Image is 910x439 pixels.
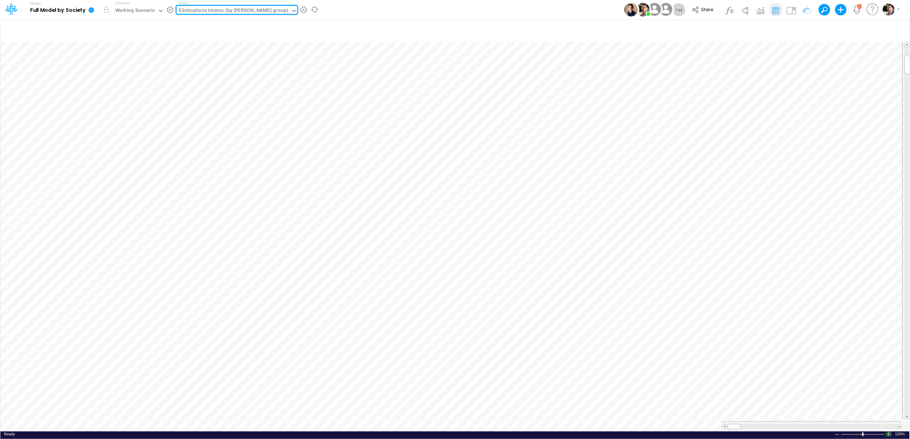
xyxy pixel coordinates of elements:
[636,3,650,16] img: User Image Icon
[115,0,130,6] label: Scenario
[4,432,15,436] span: Ready
[646,1,663,18] img: User Image Icon
[895,431,906,437] div: Zoom level
[862,433,864,436] div: Zoom
[688,4,718,15] button: Share
[4,431,15,437] div: In Ready mode
[834,432,840,437] div: Zoom Out
[30,1,41,6] label: Model
[6,23,754,37] input: Type a title here
[658,1,674,18] img: User Image Icon
[675,8,682,12] span: + 44
[624,3,638,16] img: User Image Icon
[841,431,886,437] div: Zoom
[179,0,188,6] label: View
[853,5,861,14] a: Notifications
[859,5,861,8] div: 2 unread items
[886,431,892,437] div: Zoom In
[701,6,713,12] span: Share
[895,431,906,437] span: 100%
[115,7,155,15] div: Working Scenario
[30,7,86,14] b: Full Model by Society
[179,7,288,15] div: Eliminations Interco (by [PERSON_NAME] group)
